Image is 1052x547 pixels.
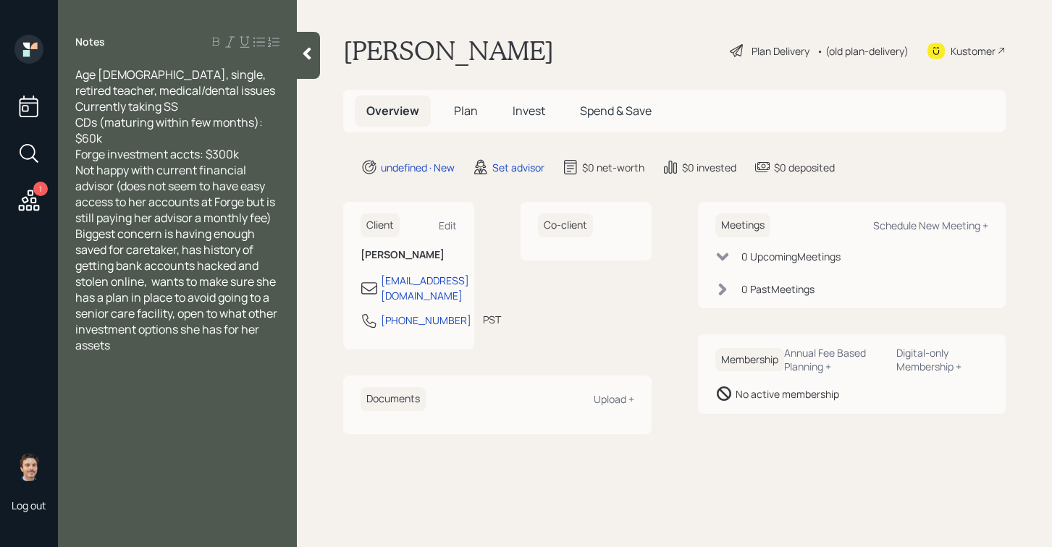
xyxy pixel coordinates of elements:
[594,392,634,406] div: Upload +
[366,103,419,119] span: Overview
[774,160,835,175] div: $0 deposited
[33,182,48,196] div: 1
[715,213,770,237] h6: Meetings
[381,273,469,303] div: [EMAIL_ADDRESS][DOMAIN_NAME]
[75,98,178,114] span: Currently taking SS
[741,249,841,264] div: 0 Upcoming Meeting s
[381,313,471,328] div: [PHONE_NUMBER]
[817,43,909,59] div: • (old plan-delivery)
[361,213,400,237] h6: Client
[361,249,457,261] h6: [PERSON_NAME]
[75,162,279,353] span: Not happy with current financial advisor (does not seem to have easy access to her accounts at Fo...
[580,103,652,119] span: Spend & Save
[715,348,784,372] h6: Membership
[752,43,809,59] div: Plan Delivery
[741,281,815,297] div: 0 Past Meeting s
[75,146,239,162] span: Forge investment accts: $300k
[75,114,265,146] span: CDs (maturing within few months): $60k
[513,103,545,119] span: Invest
[343,35,554,67] h1: [PERSON_NAME]
[784,346,885,373] div: Annual Fee Based Planning +
[873,219,988,232] div: Schedule New Meeting +
[439,219,457,232] div: Edit
[582,160,644,175] div: $0 net-worth
[483,312,501,327] div: PST
[896,346,988,373] div: Digital-only Membership +
[14,452,43,481] img: robby-grisanti-headshot.png
[12,499,46,512] div: Log out
[361,387,426,411] h6: Documents
[538,213,593,237] h6: Co-client
[75,67,275,98] span: Age [DEMOGRAPHIC_DATA], single, retired teacher, medical/dental issues
[682,160,736,175] div: $0 invested
[381,160,455,175] div: undefined · New
[75,35,105,49] label: Notes
[951,43,996,59] div: Kustomer
[492,160,544,175] div: Set advisor
[736,386,839,402] div: No active membership
[454,103,478,119] span: Plan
